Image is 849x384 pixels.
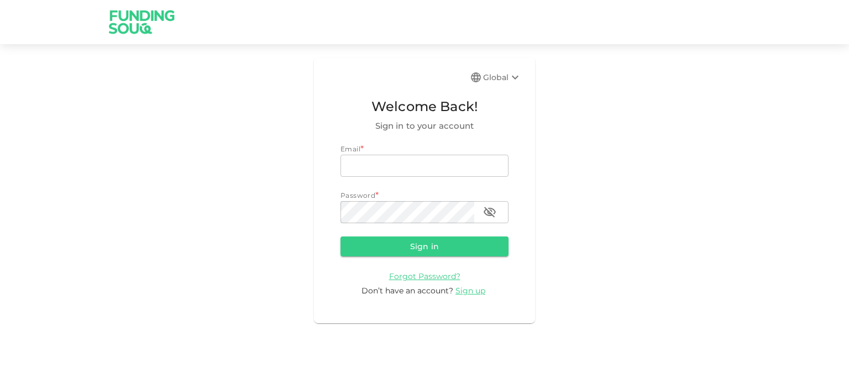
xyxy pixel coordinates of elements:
[340,201,474,223] input: password
[340,96,509,117] span: Welcome Back!
[455,286,485,296] span: Sign up
[340,191,375,199] span: Password
[340,236,509,256] button: Sign in
[340,145,360,153] span: Email
[361,286,453,296] span: Don’t have an account?
[340,155,509,177] input: email
[483,71,522,84] div: Global
[389,271,460,281] a: Forgot Password?
[340,119,509,133] span: Sign in to your account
